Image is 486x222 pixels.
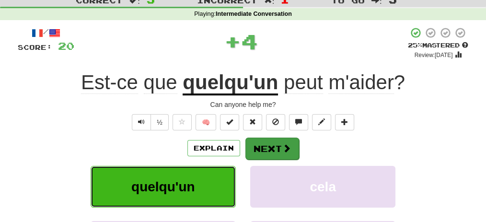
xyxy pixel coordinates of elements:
div: Text-to-speech controls [130,114,169,130]
button: quelqu'un [91,166,236,208]
small: Review: [DATE] [415,52,453,58]
button: Reset to 0% Mastered (alt+r) [243,114,262,130]
div: Can anyone help me? [18,100,468,109]
button: Add to collection (alt+a) [335,114,354,130]
span: 25 % [408,41,422,49]
button: cela [250,166,395,208]
button: Set this sentence to 100% Mastered (alt+m) [220,114,239,130]
span: 20 [58,40,74,52]
button: ½ [150,114,169,130]
button: Play sentence audio (ctl+space) [132,114,151,130]
strong: Intermediate Conversation [216,11,292,17]
span: Est-ce [81,71,138,94]
span: quelqu'un [131,179,195,194]
div: Mastered [408,41,468,50]
button: Ignore sentence (alt+i) [266,114,285,130]
button: Discuss sentence (alt+u) [289,114,308,130]
button: Favorite sentence (alt+f) [173,114,192,130]
button: Edit sentence (alt+d) [312,114,331,130]
span: 4 [241,29,258,53]
button: Next [245,138,299,160]
span: m'aider [328,71,393,94]
div: / [18,27,74,39]
span: + [224,27,241,56]
span: ? [278,71,405,94]
span: Score: [18,43,52,51]
button: 🧠 [196,114,216,130]
button: Explain [187,140,240,156]
span: cela [310,179,336,194]
u: quelqu'un [183,71,278,95]
span: que [144,71,177,94]
span: peut [284,71,323,94]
